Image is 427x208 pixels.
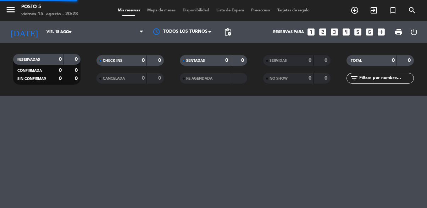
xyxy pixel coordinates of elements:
span: Reservas para [273,30,304,34]
span: Lista de Espera [213,9,248,12]
i: [DATE] [5,24,43,40]
span: CANCELADA [103,77,125,80]
strong: 0 [75,76,79,81]
span: pending_actions [223,28,232,36]
strong: 0 [142,76,145,81]
i: power_settings_new [410,28,418,36]
strong: 0 [225,58,228,63]
i: exit_to_app [370,6,378,15]
span: CHECK INS [103,59,122,63]
i: turned_in_not [389,6,397,15]
strong: 0 [59,76,62,81]
span: CONFIRMADA [17,69,42,73]
i: menu [5,4,16,15]
span: Disponibilidad [179,9,213,12]
strong: 0 [392,58,395,63]
i: add_box [377,27,386,37]
span: Tarjetas de regalo [274,9,313,12]
span: Mapa de mesas [144,9,179,12]
div: LOG OUT [406,21,422,43]
i: looks_6 [365,27,374,37]
span: Pre-acceso [248,9,274,12]
i: looks_two [318,27,327,37]
i: arrow_drop_down [66,28,74,36]
strong: 0 [75,57,79,62]
span: SENTADAS [186,59,205,63]
span: NO SHOW [270,77,288,80]
span: SIN CONFIRMAR [17,77,46,81]
i: filter_list [350,74,359,82]
span: RE AGENDADA [186,77,212,80]
button: menu [5,4,16,17]
strong: 0 [158,58,162,63]
span: TOTAL [351,59,362,63]
div: viernes 15. agosto - 20:28 [21,11,78,18]
i: looks_one [306,27,316,37]
strong: 0 [158,76,162,81]
strong: 0 [325,58,329,63]
span: SERVIDAS [270,59,287,63]
span: Mis reservas [114,9,144,12]
strong: 0 [59,68,62,73]
strong: 0 [325,76,329,81]
strong: 0 [309,76,311,81]
i: looks_4 [342,27,351,37]
div: Posto 5 [21,4,78,11]
strong: 0 [241,58,245,63]
span: print [394,28,403,36]
strong: 0 [309,58,311,63]
i: add_circle_outline [350,6,359,15]
i: looks_3 [330,27,339,37]
i: looks_5 [353,27,362,37]
span: RESERVADAS [17,58,40,62]
strong: 0 [142,58,145,63]
strong: 0 [75,68,79,73]
i: search [408,6,416,15]
input: Filtrar por nombre... [359,74,414,82]
strong: 0 [408,58,412,63]
strong: 0 [59,57,62,62]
